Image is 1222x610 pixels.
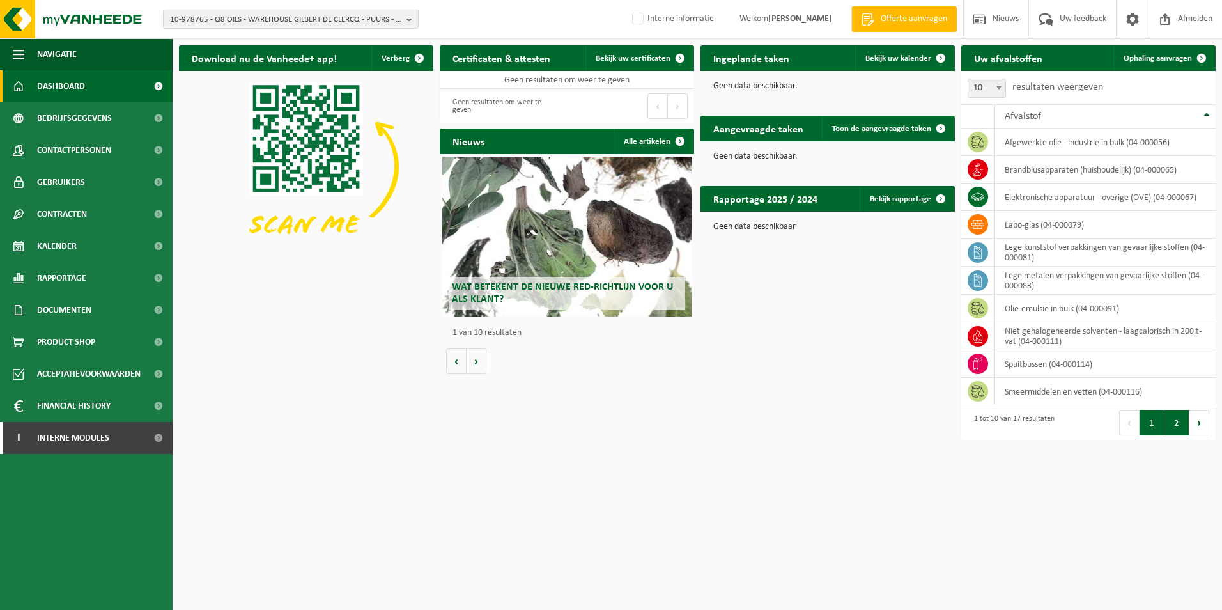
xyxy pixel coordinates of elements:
[668,93,688,119] button: Next
[832,125,931,133] span: Toon de aangevraagde taken
[37,294,91,326] span: Documenten
[1140,410,1164,435] button: 1
[170,10,401,29] span: 10-978765 - Q8 OILS - WAREHOUSE GILBERT DE CLERCQ - PUURS - PUURS-[GEOGRAPHIC_DATA]
[163,10,419,29] button: 10-978765 - Q8 OILS - WAREHOUSE GILBERT DE CLERCQ - PUURS - PUURS-[GEOGRAPHIC_DATA]
[179,45,350,70] h2: Download nu de Vanheede+ app!
[1005,111,1041,121] span: Afvalstof
[37,358,141,390] span: Acceptatievoorwaarden
[995,239,1216,267] td: lege kunststof verpakkingen van gevaarlijke stoffen (04-000081)
[700,116,816,141] h2: Aangevraagde taken
[1189,410,1209,435] button: Next
[467,348,486,374] button: Volgende
[968,79,1005,97] span: 10
[713,82,942,91] p: Geen data beschikbaar.
[37,326,95,358] span: Product Shop
[37,198,87,230] span: Contracten
[37,70,85,102] span: Dashboard
[440,129,497,153] h2: Nieuws
[37,262,86,294] span: Rapportage
[630,10,714,29] label: Interne informatie
[442,157,692,317] a: Wat betekent de nieuwe RED-richtlijn voor u als klant?
[596,54,670,63] span: Bekijk uw certificaten
[995,267,1216,295] td: lege metalen verpakkingen van gevaarlijke stoffen (04-000083)
[179,71,433,262] img: Download de VHEPlus App
[446,348,467,374] button: Vorige
[713,223,942,231] p: Geen data beschikbaar
[585,45,693,71] a: Bekijk uw certificaten
[968,79,1006,98] span: 10
[995,378,1216,405] td: smeermiddelen en vetten (04-000116)
[961,45,1055,70] h2: Uw afvalstoffen
[768,14,832,24] strong: [PERSON_NAME]
[37,230,77,262] span: Kalender
[1119,410,1140,435] button: Previous
[855,45,954,71] a: Bekijk uw kalender
[878,13,950,26] span: Offerte aanvragen
[995,322,1216,350] td: niet gehalogeneerde solventen - laagcalorisch in 200lt-vat (04-000111)
[382,54,410,63] span: Verberg
[1164,410,1189,435] button: 2
[995,156,1216,184] td: brandblusapparaten (huishoudelijk) (04-000065)
[37,390,111,422] span: Financial History
[440,71,694,89] td: Geen resultaten om weer te geven
[713,152,942,161] p: Geen data beschikbaar.
[37,134,111,166] span: Contactpersonen
[968,409,1055,437] div: 1 tot 10 van 17 resultaten
[614,129,693,154] a: Alle artikelen
[860,186,954,212] a: Bekijk rapportage
[822,116,954,141] a: Toon de aangevraagde taken
[700,186,830,211] h2: Rapportage 2025 / 2024
[1113,45,1214,71] a: Ophaling aanvragen
[851,6,957,32] a: Offerte aanvragen
[1012,82,1103,92] label: resultaten weergeven
[37,166,85,198] span: Gebruikers
[995,295,1216,322] td: olie-emulsie in bulk (04-000091)
[37,422,109,454] span: Interne modules
[865,54,931,63] span: Bekijk uw kalender
[995,184,1216,211] td: elektronische apparatuur - overige (OVE) (04-000067)
[647,93,668,119] button: Previous
[995,350,1216,378] td: spuitbussen (04-000114)
[995,129,1216,156] td: afgewerkte olie - industrie in bulk (04-000056)
[37,102,112,134] span: Bedrijfsgegevens
[452,329,688,338] p: 1 van 10 resultaten
[13,422,24,454] span: I
[440,45,563,70] h2: Certificaten & attesten
[700,45,802,70] h2: Ingeplande taken
[452,282,673,304] span: Wat betekent de nieuwe RED-richtlijn voor u als klant?
[995,211,1216,239] td: labo-glas (04-000079)
[446,92,561,120] div: Geen resultaten om weer te geven
[1124,54,1192,63] span: Ophaling aanvragen
[37,38,77,70] span: Navigatie
[371,45,432,71] button: Verberg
